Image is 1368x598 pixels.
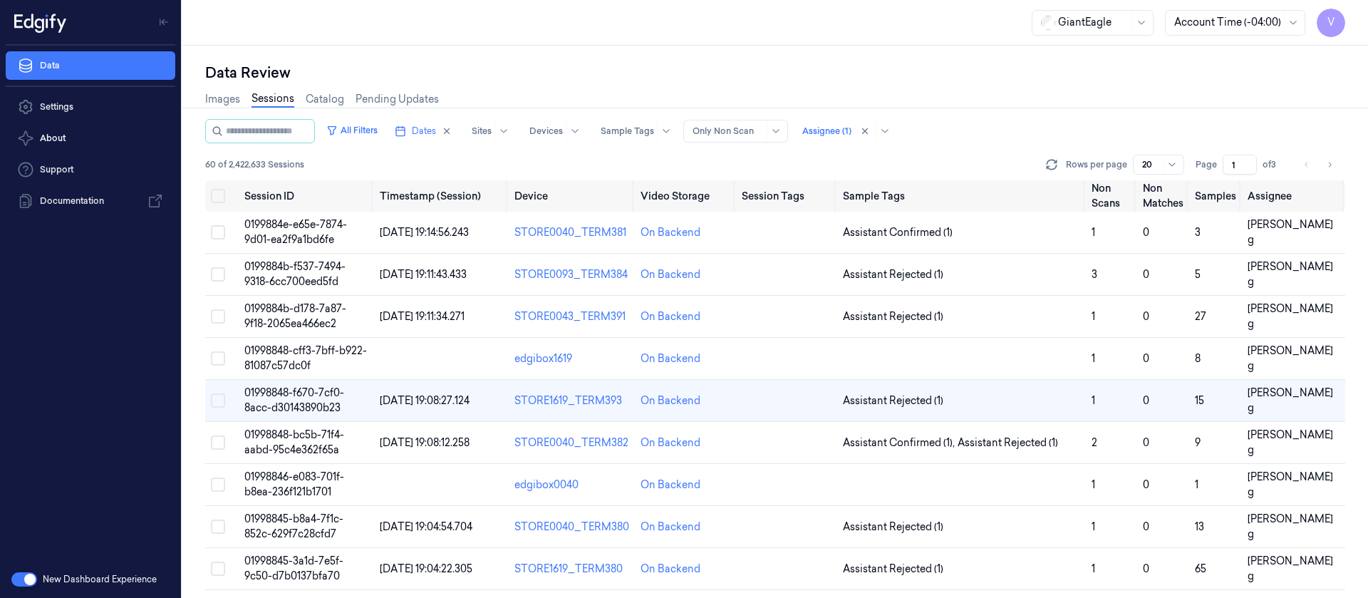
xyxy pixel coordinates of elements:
[1143,226,1149,239] span: 0
[1143,436,1149,449] span: 0
[205,158,304,171] span: 60 of 2,422,633 Sessions
[244,344,367,372] span: 01998848-cff3-7bff-b922-81087c57dc0f
[1143,520,1149,533] span: 0
[6,51,175,80] a: Data
[641,351,700,366] div: On Backend
[1248,344,1333,372] span: [PERSON_NAME] g
[1248,428,1333,456] span: [PERSON_NAME] g
[1195,562,1206,575] span: 65
[1248,386,1333,414] span: [PERSON_NAME] g
[514,351,629,366] div: edgibox1619
[1092,310,1095,323] span: 1
[244,302,346,330] span: 0199884b-d178-7a87-9f18-2065ea466ec2
[1092,478,1095,491] span: 1
[837,180,1087,212] th: Sample Tags
[374,180,509,212] th: Timestamp (Session)
[641,478,700,493] div: On Backend
[1092,226,1095,239] span: 1
[211,520,225,534] button: Select row
[6,93,175,121] a: Settings
[380,562,472,575] span: [DATE] 19:04:22.305
[843,520,943,535] span: Assistant Rejected (1)
[244,555,343,582] span: 01998845-3a1d-7e5f-9c50-d7b0137bfa70
[1248,470,1333,498] span: [PERSON_NAME] g
[1143,310,1149,323] span: 0
[1143,562,1149,575] span: 0
[641,267,700,282] div: On Backend
[211,309,225,324] button: Select row
[514,562,629,577] div: STORE1619_TERM380
[1242,180,1345,212] th: Assignee
[239,180,374,212] th: Session ID
[843,267,943,282] span: Assistant Rejected (1)
[843,309,943,324] span: Assistant Rejected (1)
[641,393,700,408] div: On Backend
[1297,155,1339,175] nav: pagination
[1143,352,1149,365] span: 0
[6,155,175,184] a: Support
[514,225,629,240] div: STORE0040_TERM381
[244,260,346,288] span: 0199884b-f537-7494-9318-6cc700eed5fd
[380,394,470,407] span: [DATE] 19:08:27.124
[211,189,225,203] button: Select all
[1195,226,1201,239] span: 3
[244,512,343,540] span: 01998845-b8a4-7f1c-852c-629f7c28cfd7
[1317,9,1345,37] button: V
[380,436,470,449] span: [DATE] 19:08:12.258
[1195,310,1206,323] span: 27
[514,435,629,450] div: STORE0040_TERM382
[1195,478,1198,491] span: 1
[244,386,344,414] span: 01998848-f670-7cf0-8acc-d30143890b23
[211,267,225,282] button: Select row
[641,562,700,577] div: On Backend
[321,119,383,142] button: All Filters
[1092,520,1095,533] span: 1
[211,562,225,576] button: Select row
[1195,268,1201,281] span: 5
[1195,436,1201,449] span: 9
[380,226,469,239] span: [DATE] 19:14:56.243
[1092,268,1097,281] span: 3
[244,470,344,498] span: 01998846-e083-701f-b8ea-236f121b1701
[843,225,953,240] span: Assistant Confirmed (1)
[389,120,457,143] button: Dates
[514,309,629,324] div: STORE0043_TERM391
[211,351,225,366] button: Select row
[1195,520,1204,533] span: 13
[244,428,344,456] span: 01998848-bc5b-71f4-aabd-95c4e362f65a
[306,92,344,107] a: Catalog
[380,268,467,281] span: [DATE] 19:11:43.433
[1092,394,1095,407] span: 1
[152,11,175,33] button: Toggle Navigation
[6,187,175,215] a: Documentation
[1195,394,1204,407] span: 15
[958,435,1058,450] span: Assistant Rejected (1)
[843,435,958,450] span: Assistant Confirmed (1) ,
[641,435,700,450] div: On Backend
[205,92,240,107] a: Images
[514,267,629,282] div: STORE0093_TERM384
[1248,260,1333,288] span: [PERSON_NAME] g
[514,393,629,408] div: STORE1619_TERM393
[1196,158,1217,171] span: Page
[412,125,436,138] span: Dates
[205,63,1345,83] div: Data Review
[635,180,736,212] th: Video Storage
[244,218,347,246] span: 0199884e-e65e-7874-9d01-ea2f9a1bd6fe
[211,478,225,492] button: Select row
[380,310,465,323] span: [DATE] 19:11:34.271
[211,435,225,450] button: Select row
[1143,268,1149,281] span: 0
[843,393,943,408] span: Assistant Rejected (1)
[514,520,629,535] div: STORE0040_TERM380
[1263,158,1285,171] span: of 3
[1086,180,1137,212] th: Non Scans
[1189,180,1242,212] th: Samples
[252,91,294,108] a: Sessions
[6,124,175,153] button: About
[380,520,472,533] span: [DATE] 19:04:54.704
[1092,352,1095,365] span: 1
[1248,218,1333,246] span: [PERSON_NAME] g
[1066,158,1127,171] p: Rows per page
